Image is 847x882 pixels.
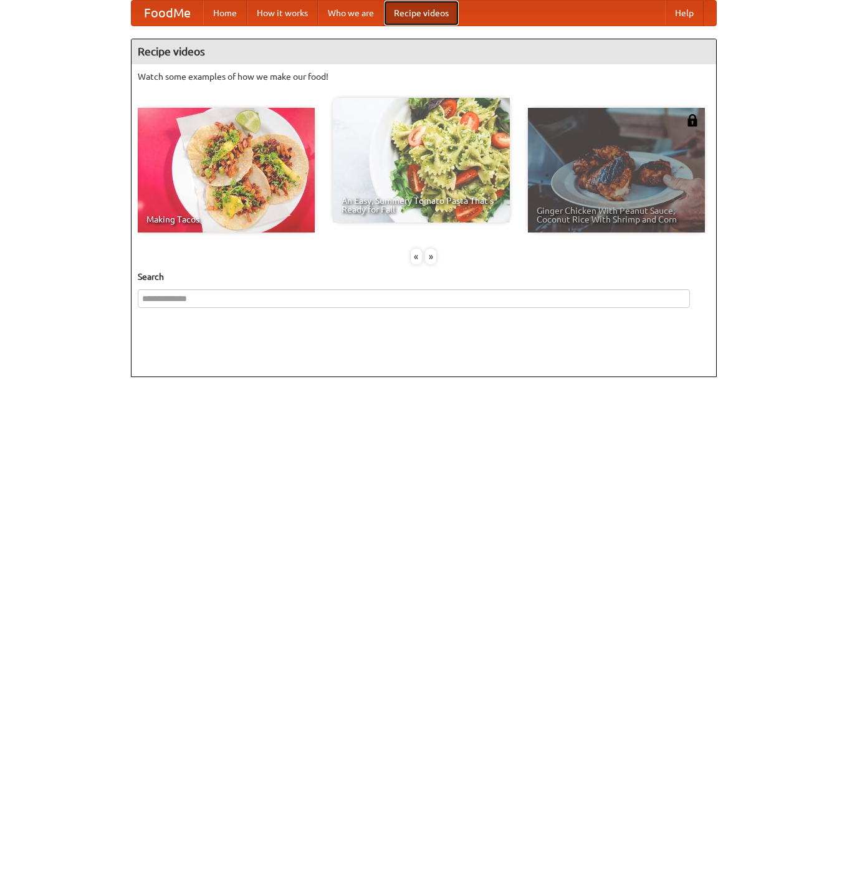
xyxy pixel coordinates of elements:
a: An Easy, Summery Tomato Pasta That's Ready for Fall [333,98,510,223]
div: « [411,249,422,264]
a: Making Tacos [138,108,315,232]
h4: Recipe videos [132,39,716,64]
a: How it works [247,1,318,26]
h5: Search [138,271,710,283]
img: 483408.png [686,114,699,127]
a: Home [203,1,247,26]
span: Making Tacos [146,215,306,224]
a: Recipe videos [384,1,459,26]
a: FoodMe [132,1,203,26]
a: Help [665,1,704,26]
span: An Easy, Summery Tomato Pasta That's Ready for Fall [342,196,501,214]
a: Who we are [318,1,384,26]
p: Watch some examples of how we make our food! [138,70,710,83]
div: » [425,249,436,264]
